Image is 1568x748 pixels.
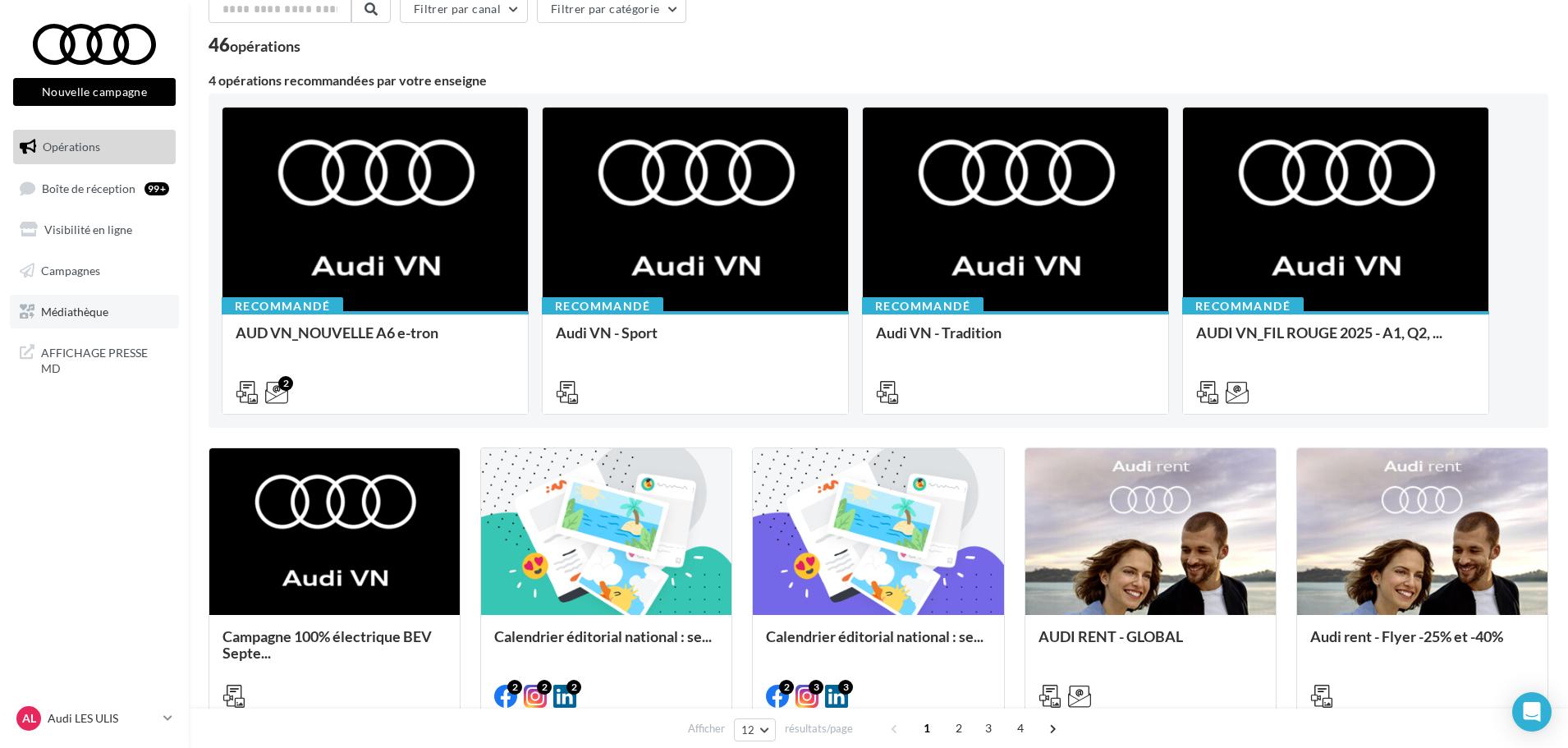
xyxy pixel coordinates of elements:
[10,171,179,206] a: Boîte de réception99+
[914,715,940,741] span: 1
[556,324,658,342] span: Audi VN - Sport
[946,715,972,741] span: 2
[785,721,853,737] span: résultats/page
[838,680,853,695] div: 3
[222,297,343,315] div: Recommandé
[13,703,176,734] a: AL Audi LES ULIS
[779,680,794,695] div: 2
[537,680,552,695] div: 2
[48,710,157,727] p: Audi LES ULIS
[741,723,755,737] span: 12
[494,627,712,645] span: Calendrier éditorial national : se...
[862,297,983,315] div: Recommandé
[209,36,300,54] div: 46
[1182,297,1304,315] div: Recommandé
[278,376,293,391] div: 2
[10,213,179,247] a: Visibilité en ligne
[688,721,725,737] span: Afficher
[507,680,522,695] div: 2
[975,715,1002,741] span: 3
[41,342,169,377] span: AFFICHAGE PRESSE MD
[42,181,135,195] span: Boîte de réception
[542,297,663,315] div: Recommandé
[1007,715,1034,741] span: 4
[22,710,36,727] span: AL
[10,295,179,329] a: Médiathèque
[13,78,176,106] button: Nouvelle campagne
[766,627,983,645] span: Calendrier éditorial national : se...
[10,254,179,288] a: Campagnes
[41,304,108,318] span: Médiathèque
[44,223,132,236] span: Visibilité en ligne
[1038,627,1183,645] span: AUDI RENT - GLOBAL
[236,324,438,342] span: AUD VN_NOUVELLE A6 e-tron
[41,264,100,278] span: Campagnes
[222,627,432,662] span: Campagne 100% électrique BEV Septe...
[10,335,179,383] a: AFFICHAGE PRESSE MD
[566,680,581,695] div: 2
[1512,692,1552,732] div: Open Intercom Messenger
[876,324,1002,342] span: Audi VN - Tradition
[1196,324,1442,342] span: AUDI VN_FIL ROUGE 2025 - A1, Q2, ...
[809,680,823,695] div: 3
[734,718,776,741] button: 12
[230,39,300,53] div: opérations
[1310,627,1503,645] span: Audi rent - Flyer -25% et -40%
[43,140,100,154] span: Opérations
[144,182,169,195] div: 99+
[10,130,179,164] a: Opérations
[209,74,1548,87] div: 4 opérations recommandées par votre enseigne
